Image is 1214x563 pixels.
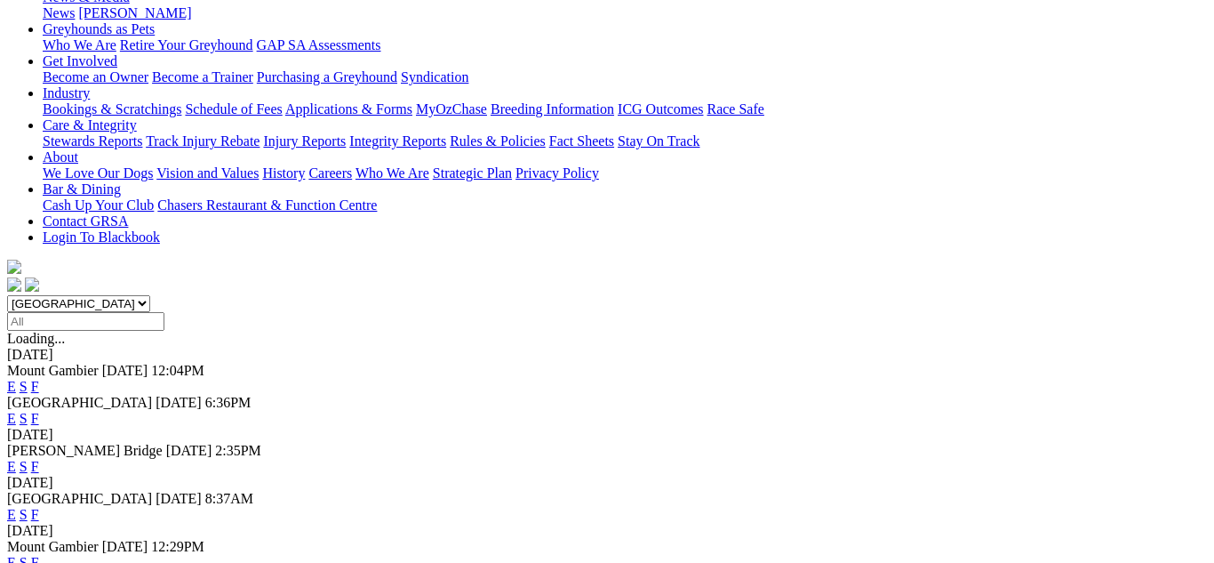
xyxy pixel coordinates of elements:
[78,5,191,20] a: [PERSON_NAME]
[156,491,202,506] span: [DATE]
[185,101,282,117] a: Schedule of Fees
[43,165,153,181] a: We Love Our Dogs
[43,53,117,68] a: Get Involved
[31,379,39,394] a: F
[31,459,39,474] a: F
[43,133,1207,149] div: Care & Integrity
[349,133,446,149] a: Integrity Reports
[156,165,259,181] a: Vision and Values
[7,443,163,458] span: [PERSON_NAME] Bridge
[7,459,16,474] a: E
[285,101,412,117] a: Applications & Forms
[102,363,148,378] span: [DATE]
[355,165,429,181] a: Who We Are
[102,539,148,554] span: [DATE]
[7,347,1207,363] div: [DATE]
[618,101,703,117] a: ICG Outcomes
[7,507,16,522] a: E
[549,133,614,149] a: Fact Sheets
[43,85,90,101] a: Industry
[7,379,16,394] a: E
[43,165,1207,181] div: About
[7,539,99,554] span: Mount Gambier
[43,5,75,20] a: News
[491,101,614,117] a: Breeding Information
[7,491,152,506] span: [GEOGRAPHIC_DATA]
[146,133,260,149] a: Track Injury Rebate
[416,101,487,117] a: MyOzChase
[7,475,1207,491] div: [DATE]
[43,213,128,229] a: Contact GRSA
[20,507,28,522] a: S
[166,443,212,458] span: [DATE]
[43,181,121,197] a: Bar & Dining
[401,69,468,84] a: Syndication
[43,197,154,213] a: Cash Up Your Club
[7,331,65,346] span: Loading...
[43,197,1207,213] div: Bar & Dining
[43,101,181,117] a: Bookings & Scratchings
[156,395,202,410] span: [DATE]
[263,133,346,149] a: Injury Reports
[157,197,377,213] a: Chasers Restaurant & Function Centre
[43,149,78,165] a: About
[20,459,28,474] a: S
[151,539,204,554] span: 12:29PM
[205,395,252,410] span: 6:36PM
[43,69,148,84] a: Become an Owner
[43,21,155,36] a: Greyhounds as Pets
[618,133,699,149] a: Stay On Track
[7,411,16,426] a: E
[151,363,204,378] span: 12:04PM
[43,37,1207,53] div: Greyhounds as Pets
[43,133,142,149] a: Stewards Reports
[7,277,21,292] img: facebook.svg
[7,427,1207,443] div: [DATE]
[7,395,152,410] span: [GEOGRAPHIC_DATA]
[20,411,28,426] a: S
[43,37,116,52] a: Who We Are
[43,69,1207,85] div: Get Involved
[257,69,397,84] a: Purchasing a Greyhound
[31,411,39,426] a: F
[43,229,160,245] a: Login To Blackbook
[257,37,381,52] a: GAP SA Assessments
[20,379,28,394] a: S
[215,443,261,458] span: 2:35PM
[43,117,137,133] a: Care & Integrity
[205,491,253,506] span: 8:37AM
[433,165,512,181] a: Strategic Plan
[7,260,21,274] img: logo-grsa-white.png
[25,277,39,292] img: twitter.svg
[152,69,253,84] a: Become a Trainer
[43,101,1207,117] div: Industry
[120,37,253,52] a: Retire Your Greyhound
[43,5,1207,21] div: News & Media
[707,101,763,117] a: Race Safe
[7,312,164,331] input: Select date
[7,363,99,378] span: Mount Gambier
[31,507,39,522] a: F
[515,165,599,181] a: Privacy Policy
[7,523,1207,539] div: [DATE]
[308,165,352,181] a: Careers
[262,165,305,181] a: History
[450,133,546,149] a: Rules & Policies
